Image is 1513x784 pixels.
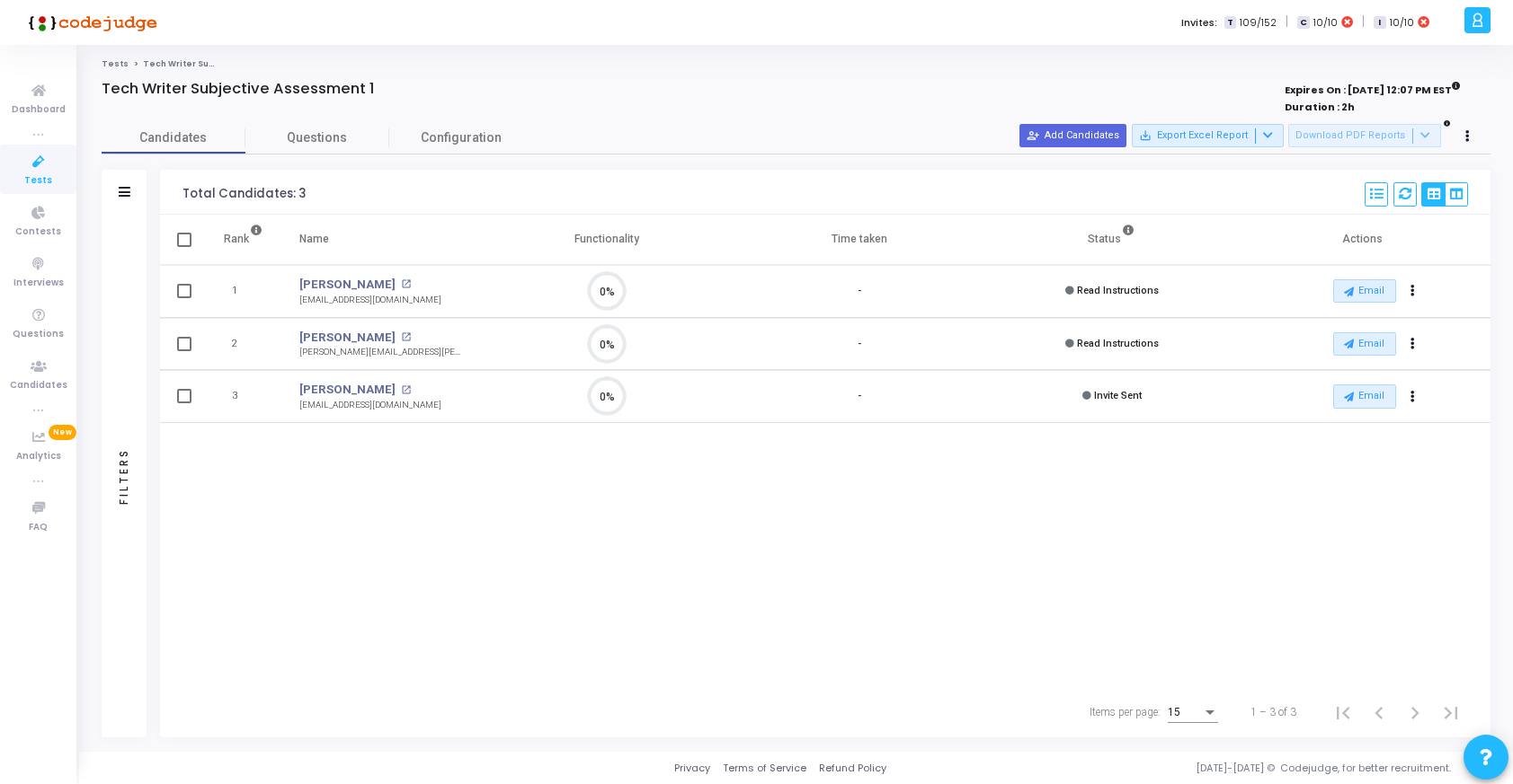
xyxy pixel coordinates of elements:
[29,520,48,535] span: FAQ
[299,229,329,249] div: Name
[15,225,61,240] span: Contests
[102,80,375,98] h4: Tech Writer Subjective Assessment 1
[1238,215,1491,265] th: Actions
[1168,706,1180,718] span: 15
[13,327,64,342] span: Questions
[182,187,306,201] div: Total Candidates: 3
[1313,15,1338,31] span: 10/10
[205,318,281,371] td: 2
[401,332,411,342] mat-icon: open_in_new
[10,378,67,393] span: Candidates
[832,229,887,249] div: Time taken
[1401,279,1426,304] button: Actions
[1094,390,1142,401] span: Invite Sent
[299,381,396,399] a: [PERSON_NAME]
[245,128,389,147] span: Questions
[1333,384,1396,408] button: Email
[1181,15,1217,31] label: Invites:
[723,761,806,776] a: Terms of Service
[1333,279,1396,303] button: Email
[1168,707,1218,719] mat-select: Items per page:
[1077,338,1159,349] span: Read Instructions
[1250,704,1296,720] div: 1 – 3 of 3
[102,58,129,69] a: Tests
[819,761,886,776] a: Refund Policy
[1325,694,1361,730] button: First page
[1224,16,1236,30] span: T
[116,377,132,575] div: Filters
[401,279,411,289] mat-icon: open_in_new
[1297,16,1309,30] span: C
[1401,331,1426,357] button: Actions
[421,128,502,147] span: Configuration
[1139,129,1152,142] mat-icon: save_alt
[1361,694,1397,730] button: Previous page
[24,173,52,189] span: Tests
[49,425,76,440] span: New
[858,284,861,299] div: -
[102,128,245,147] span: Candidates
[986,215,1239,265] th: Status
[1286,13,1288,31] span: |
[1288,124,1441,147] button: Download PDF Reports
[1401,384,1426,410] button: Actions
[481,215,734,265] th: Functionality
[1421,182,1468,207] div: View Options
[886,761,1491,776] div: [DATE]-[DATE] © Codejudge, for better recruitment.
[299,346,463,359] div: [PERSON_NAME][EMAIL_ADDRESS][PERSON_NAME][DOMAIN_NAME]
[1027,129,1039,142] mat-icon: person_add_alt
[205,265,281,318] td: 1
[1285,100,1355,114] strong: Duration : 2h
[299,276,396,294] a: [PERSON_NAME]
[858,337,861,352] div: -
[1132,124,1284,147] button: Export Excel Report
[1390,15,1414,31] span: 10/10
[143,58,309,69] span: Tech Writer Subjective Assessment 1
[1374,16,1385,30] span: I
[1285,78,1461,98] strong: Expires On : [DATE] 12:07 PM EST
[1362,13,1365,31] span: |
[401,385,411,395] mat-icon: open_in_new
[858,389,861,404] div: -
[299,294,441,307] div: [EMAIL_ADDRESS][DOMAIN_NAME]
[1019,124,1126,147] button: Add Candidates
[299,399,441,412] div: [EMAIL_ADDRESS][DOMAIN_NAME]
[22,4,157,40] img: logo
[13,276,64,291] span: Interviews
[16,449,61,464] span: Analytics
[12,102,66,118] span: Dashboard
[1333,332,1396,356] button: Email
[1090,704,1161,720] div: Items per page:
[102,58,1491,70] nav: breadcrumb
[674,761,710,776] a: Privacy
[299,329,396,347] a: [PERSON_NAME]
[1397,694,1433,730] button: Next page
[1077,285,1159,296] span: Read Instructions
[1433,694,1469,730] button: Last page
[205,215,281,265] th: Rank
[205,370,281,423] td: 3
[1240,15,1277,31] span: 109/152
